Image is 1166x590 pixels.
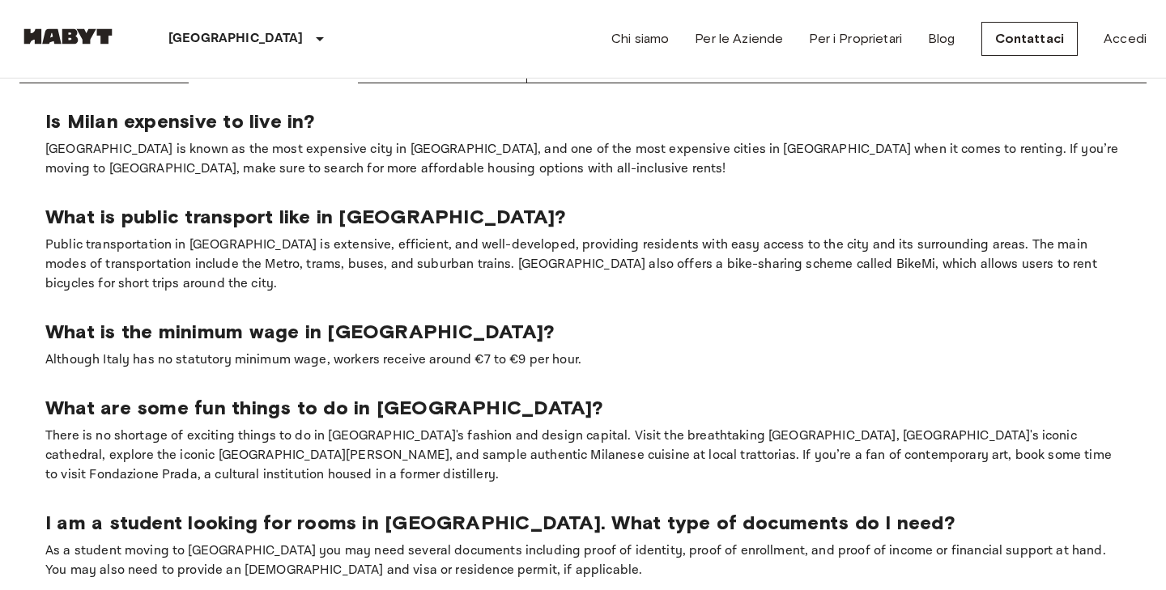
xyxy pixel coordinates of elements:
[168,29,304,49] p: [GEOGRAPHIC_DATA]
[1104,29,1147,49] a: Accedi
[45,350,1121,370] p: Although Italy has no statutory minimum wage, workers receive around €7 to €9 per hour.
[611,29,669,49] a: Chi siamo
[928,29,955,49] a: Blog
[45,236,1121,294] p: Public transportation in [GEOGRAPHIC_DATA] is extensive, efficient, and well-developed, providing...
[45,205,1121,229] p: What is public transport like in [GEOGRAPHIC_DATA]?
[981,22,1079,56] a: Contattaci
[45,427,1121,485] p: There is no shortage of exciting things to do in [GEOGRAPHIC_DATA]'s fashion and design capital. ...
[45,109,1121,134] p: Is Milan expensive to live in?
[809,29,902,49] a: Per i Proprietari
[695,29,783,49] a: Per le Aziende
[45,541,1121,580] p: As a student moving to [GEOGRAPHIC_DATA] you may need several documents including proof of identi...
[45,511,1121,535] p: I am a student looking for rooms in [GEOGRAPHIC_DATA]. What type of documents do I need?
[45,320,1121,344] p: What is the minimum wage in [GEOGRAPHIC_DATA]?
[19,28,117,45] img: Habyt
[45,140,1121,179] p: [GEOGRAPHIC_DATA] is known as the most expensive city in [GEOGRAPHIC_DATA], and one of the most e...
[45,396,1121,420] p: What are some fun things to do in [GEOGRAPHIC_DATA]?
